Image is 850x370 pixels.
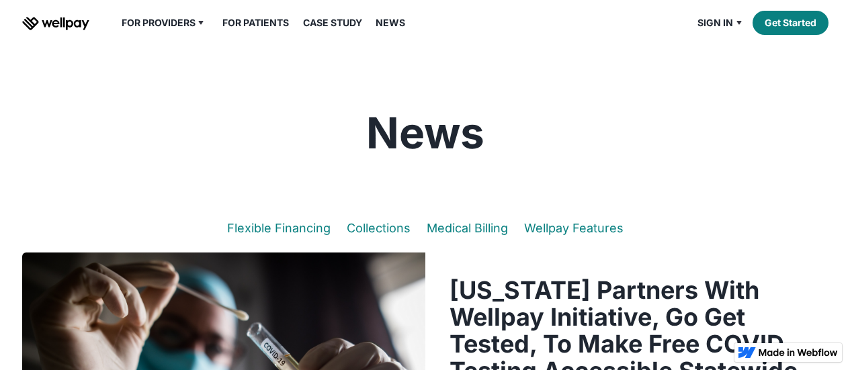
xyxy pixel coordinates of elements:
a: home [22,15,89,31]
a: Flexible Financing [227,221,331,235]
a: Medical Billing [427,221,508,235]
a: Get Started [753,11,828,35]
a: For Patients [214,15,297,31]
a: News [368,15,413,31]
div: For Providers [122,15,196,31]
a: Wellpay Features [524,221,624,235]
div: Sign in [689,15,753,31]
img: Made in Webflow [759,349,838,357]
a: Case Study [295,15,370,31]
div: For Providers [114,15,215,31]
h1: News [183,110,667,156]
div: Sign in [697,15,733,31]
a: Collections [347,221,411,235]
